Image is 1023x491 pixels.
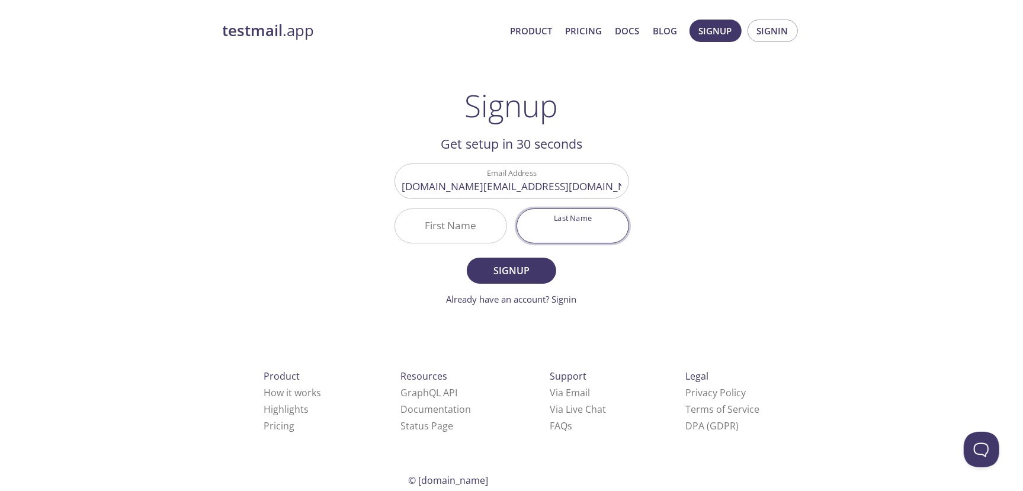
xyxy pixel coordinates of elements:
[467,258,556,284] button: Signup
[264,370,300,383] span: Product
[550,370,586,383] span: Support
[264,419,294,432] a: Pricing
[550,403,606,416] a: Via Live Chat
[550,386,590,399] a: Via Email
[615,23,640,38] a: Docs
[264,403,309,416] a: Highlights
[964,432,999,467] iframe: Help Scout Beacon - Open
[685,419,739,432] a: DPA (GDPR)
[400,403,471,416] a: Documentation
[223,21,501,41] a: testmail.app
[400,386,457,399] a: GraphQL API
[400,370,447,383] span: Resources
[480,262,543,279] span: Signup
[748,20,798,42] button: Signin
[685,386,746,399] a: Privacy Policy
[395,134,629,154] h2: Get setup in 30 seconds
[685,370,708,383] span: Legal
[550,419,572,432] a: FAQ
[465,88,559,123] h1: Signup
[400,419,453,432] a: Status Page
[566,23,602,38] a: Pricing
[699,23,732,38] span: Signup
[685,403,759,416] a: Terms of Service
[567,419,572,432] span: s
[511,23,553,38] a: Product
[264,386,321,399] a: How it works
[690,20,742,42] button: Signup
[408,474,488,487] span: © [DOMAIN_NAME]
[447,293,577,305] a: Already have an account? Signin
[653,23,677,38] a: Blog
[223,20,283,41] strong: testmail
[757,23,788,38] span: Signin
